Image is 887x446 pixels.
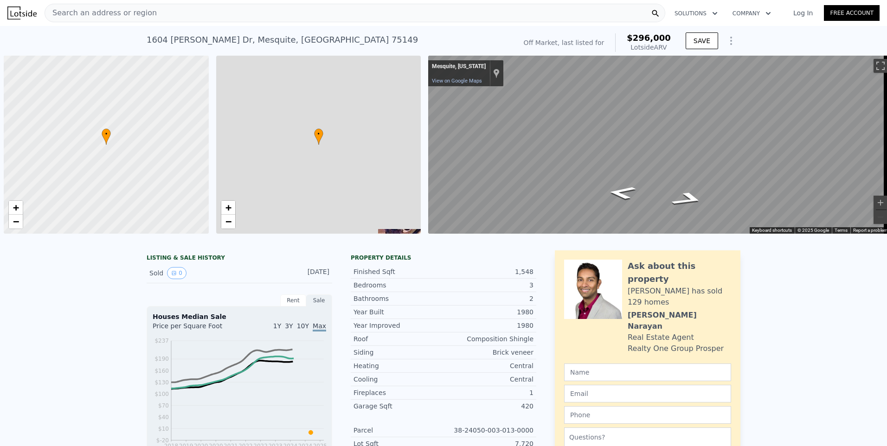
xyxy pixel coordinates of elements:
[722,32,740,50] button: Show Options
[564,363,731,381] input: Name
[221,215,235,229] a: Zoom out
[102,130,111,138] span: •
[154,368,169,374] tspan: $160
[9,201,23,215] a: Zoom in
[225,216,231,227] span: −
[628,343,724,354] div: Realty One Group Prosper
[443,401,533,411] div: 420
[443,267,533,276] div: 1,548
[147,254,332,263] div: LISTING & SALE HISTORY
[354,307,443,317] div: Year Built
[147,33,418,46] div: 1604 [PERSON_NAME] Dr , Mesquite , [GEOGRAPHIC_DATA] 75149
[628,310,731,332] div: [PERSON_NAME] Narayan
[493,68,500,78] a: Show location on map
[627,43,671,52] div: Lotside ARV
[314,128,323,145] div: •
[13,202,19,213] span: +
[354,267,443,276] div: Finished Sqft
[158,402,169,409] tspan: $70
[431,222,461,234] a: Open this area in Google Maps (opens a new window)
[351,254,536,261] div: Property details
[824,5,880,21] a: Free Account
[149,267,232,279] div: Sold
[167,267,186,279] button: View historical data
[628,286,731,308] div: [PERSON_NAME] has sold 129 homes
[45,7,157,19] span: Search an address or region
[154,379,169,386] tspan: $130
[158,426,169,432] tspan: $10
[354,375,443,384] div: Cooling
[443,294,533,303] div: 2
[443,388,533,397] div: 1
[7,6,37,19] img: Lotside
[628,332,694,343] div: Real Estate Agent
[725,5,778,22] button: Company
[354,321,443,330] div: Year Improved
[13,216,19,227] span: −
[153,312,326,321] div: Houses Median Sale
[443,307,533,317] div: 1980
[354,401,443,411] div: Garage Sqft
[443,334,533,344] div: Composition Shingle
[443,348,533,357] div: Brick veneer
[627,33,671,43] span: $296,000
[524,38,604,47] div: Off Market, last listed for
[443,426,533,435] div: 38-24050-003-013-0000
[432,63,486,70] div: Mesquite, [US_STATE]
[443,321,533,330] div: 1980
[354,294,443,303] div: Bathrooms
[835,228,848,233] a: Terms (opens in new tab)
[9,215,23,229] a: Zoom out
[782,8,824,18] a: Log In
[280,294,306,306] div: Rent
[354,426,443,435] div: Parcel
[431,222,461,234] img: Google
[306,294,332,306] div: Sale
[686,32,718,49] button: SAVE
[564,385,731,402] input: Email
[658,188,718,210] path: Go Southwest
[154,391,169,397] tspan: $100
[158,414,169,421] tspan: $40
[154,356,169,362] tspan: $190
[288,267,329,279] div: [DATE]
[297,322,309,330] span: 10Y
[354,361,443,370] div: Heating
[156,437,169,444] tspan: $-20
[443,280,533,290] div: 3
[443,375,533,384] div: Central
[354,280,443,290] div: Bedrooms
[354,388,443,397] div: Fireplaces
[628,260,731,286] div: Ask about this property
[667,5,725,22] button: Solutions
[432,78,482,84] a: View on Google Maps
[153,321,239,336] div: Price per Square Foot
[596,183,648,203] path: Go Northeast
[443,361,533,370] div: Central
[285,322,293,330] span: 3Y
[102,128,111,145] div: •
[221,201,235,215] a: Zoom in
[354,334,443,344] div: Roof
[225,202,231,213] span: +
[354,348,443,357] div: Siding
[273,322,281,330] span: 1Y
[314,130,323,138] span: •
[752,227,792,234] button: Keyboard shortcuts
[797,228,829,233] span: © 2025 Google
[154,338,169,344] tspan: $237
[313,322,326,331] span: Max
[564,406,731,424] input: Phone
